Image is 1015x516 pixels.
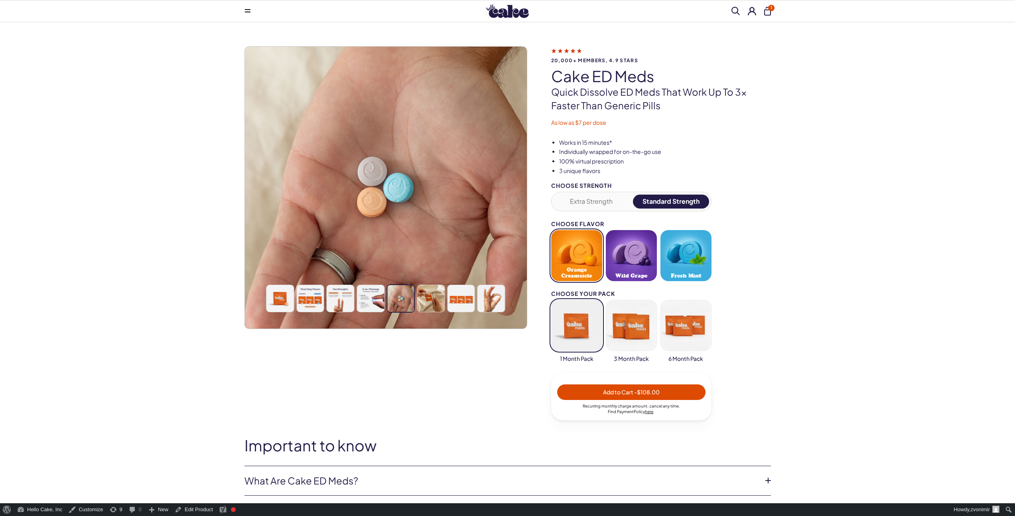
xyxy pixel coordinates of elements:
[603,388,660,396] span: Add to Cart
[554,267,600,279] span: Orange Creamsicle
[557,384,706,400] button: Add to Cart -$108.00
[244,437,771,454] h2: Important to know
[971,506,990,512] span: zvonimir
[327,285,354,312] img: Cake ED Meds
[557,403,706,414] div: Recurring monthly charge amount , cancel any time. Policy .
[615,273,647,279] span: Wild Grape
[158,503,168,516] span: New
[554,195,630,209] button: Extra Strength
[551,221,711,227] div: Choose Flavor
[559,148,771,156] li: Individually wrapped for on-the-go use
[764,7,771,16] button: 1
[551,68,771,85] h1: Cake ED Meds
[418,285,445,312] img: Cake ED Meds
[231,507,236,512] div: Focus keyphrase not set
[768,5,775,11] span: 1
[120,503,122,516] span: 9
[478,285,505,312] img: Cake ED Meds
[297,285,324,312] img: Cake ED Meds
[634,388,660,396] span: - $108.00
[668,355,703,363] span: 6 Month Pack
[139,503,142,516] span: 0
[14,503,65,516] a: Hello Cake, Inc
[560,355,593,363] span: 1 Month Pack
[551,291,711,297] div: Choose your pack
[614,355,649,363] span: 3 Month Pack
[245,47,527,329] img: Cake ED Meds
[559,139,771,147] li: Works in 15 minutes*
[608,409,634,414] span: Find Payment
[171,503,216,516] a: Edit Product
[551,85,771,112] p: Quick dissolve ED Meds that work up to 3x faster than generic pills
[551,58,771,63] span: 20,000+ members, 4.9 stars
[244,474,758,488] a: What are Cake ED Meds?
[551,47,771,63] a: 20,000+ members, 4.9 stars
[551,119,771,127] p: As low as $7 per dose
[267,285,294,312] img: Cake ED Meds
[357,285,384,312] img: Cake ED Meds
[387,285,414,312] img: Cake ED Meds
[65,503,106,516] a: Customize
[447,285,475,312] img: Cake ED Meds
[633,195,709,209] button: Standard Strength
[486,4,529,18] img: Hello Cake
[559,167,771,175] li: 3 unique flavors
[645,409,653,414] a: here
[671,273,701,279] span: Fresh Mint
[551,183,711,189] div: Choose Strength
[559,158,771,165] li: 100% virtual prescription
[951,503,1003,516] a: Howdy,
